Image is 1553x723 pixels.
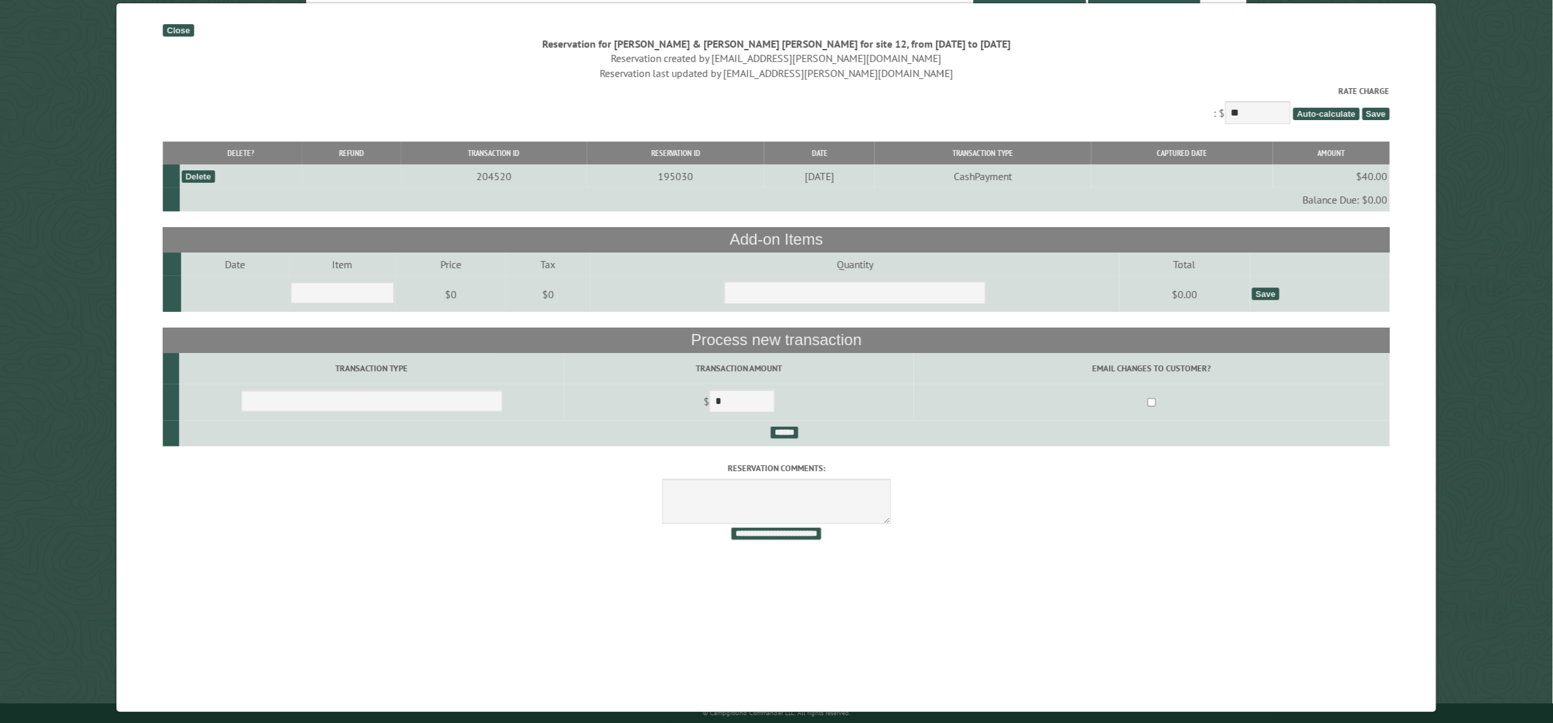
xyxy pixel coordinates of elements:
td: $ [564,384,914,421]
th: Date [765,142,875,164]
th: Captured Date [1091,142,1273,164]
span: Save [1362,108,1390,120]
div: Delete [182,170,215,183]
td: Item [289,253,396,276]
td: $0 [506,276,590,313]
th: Amount [1273,142,1390,164]
label: Transaction Type [182,362,562,375]
th: Refund [303,142,401,164]
td: [DATE] [765,164,875,188]
td: 204520 [401,164,587,188]
td: 195030 [587,164,765,188]
div: Reservation created by [EMAIL_ADDRESS][PERSON_NAME][DOMAIN_NAME] [163,51,1390,65]
th: Add-on Items [163,227,1390,252]
td: Tax [506,253,590,276]
td: Total [1120,253,1250,276]
small: © Campground Commander LLC. All rights reserved. [703,709,850,717]
th: Reservation ID [587,142,765,164]
th: Transaction ID [401,142,587,164]
th: Transaction Type [875,142,1091,164]
td: $40.00 [1273,164,1390,188]
div: Reservation for [PERSON_NAME] & [PERSON_NAME] [PERSON_NAME] for site 12, from [DATE] to [DATE] [163,37,1390,51]
td: Balance Due: $0.00 [180,188,1390,211]
div: Close [163,24,194,37]
label: Email changes to customer? [916,362,1388,375]
div: Reservation last updated by [EMAIL_ADDRESS][PERSON_NAME][DOMAIN_NAME] [163,66,1390,80]
td: Quantity [590,253,1119,276]
div: Save [1252,288,1279,300]
label: Reservation comments: [163,462,1390,474]
th: Process new transaction [163,328,1390,352]
label: Rate Charge [163,85,1390,97]
td: Date [182,253,289,276]
span: Auto-calculate [1293,108,1360,120]
div: : $ [163,85,1390,127]
td: CashPayment [875,164,1091,188]
label: Transaction Amount [566,362,912,375]
td: $0.00 [1120,276,1250,313]
th: Delete? [180,142,303,164]
td: $0 [396,276,506,313]
td: Price [396,253,506,276]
